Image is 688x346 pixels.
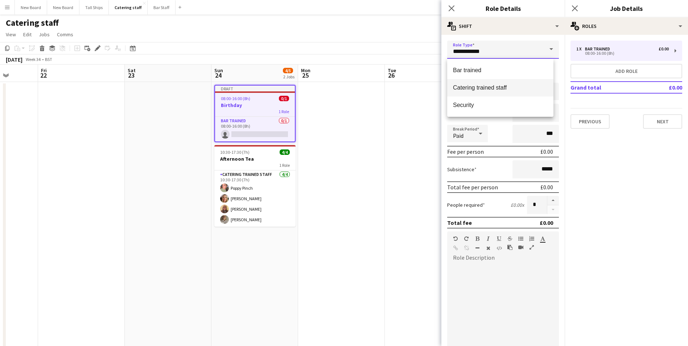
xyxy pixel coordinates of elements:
span: Bar trained [453,67,548,74]
div: Fee per person [447,148,484,155]
div: Total fee per person [447,184,498,191]
button: Redo [464,236,469,242]
h3: Afternoon Tea [214,156,296,162]
span: Sat [128,67,136,74]
button: Catering staff [109,0,148,15]
div: 1 x [576,46,585,52]
h3: Birthday [215,102,295,108]
span: Fri [41,67,47,74]
td: Grand total [570,82,648,93]
div: [DATE] [6,56,22,63]
button: Bar Staff [148,0,176,15]
app-job-card: 10:30-17:30 (7h)4/4Afternoon Tea1 RoleCatering trained staff4/410:30-17:30 (7h)Poppy Pinch[PERSON... [214,145,296,227]
span: Sun [214,67,223,74]
span: Tue [388,67,396,74]
div: Shift [441,17,565,35]
button: Strikethrough [507,236,512,242]
span: 4/5 [283,68,293,73]
button: Insert video [518,244,523,250]
button: Horizontal Line [475,245,480,251]
button: Previous [570,114,610,129]
button: Fullscreen [529,244,534,250]
button: Unordered List [518,236,523,242]
span: Comms [57,31,73,38]
span: Catering trained staff [453,84,548,91]
span: 0/1 [279,96,289,101]
button: Bold [475,236,480,242]
button: Text Color [540,236,545,242]
div: £0.00 x [511,202,524,208]
h1: Catering staff [6,17,59,28]
span: Week 34 [24,57,42,62]
span: Paid [453,132,464,139]
span: 08:00-16:00 (8h) [221,96,250,101]
button: Increase [547,196,559,205]
span: 23 [127,71,136,79]
button: Add role [570,64,682,78]
button: HTML Code [497,245,502,251]
span: Edit [23,31,32,38]
button: Undo [453,236,458,242]
h3: Job Details [565,4,688,13]
span: 24 [213,71,223,79]
button: New Board [47,0,79,15]
button: Clear Formatting [486,245,491,251]
a: Edit [20,30,34,39]
a: Jobs [36,30,53,39]
button: Next [643,114,682,129]
div: £0.00 [540,219,553,226]
div: BST [45,57,52,62]
h3: Role Details [441,4,565,13]
a: View [3,30,19,39]
span: Security [453,102,548,108]
a: Comms [54,30,76,39]
span: 10:30-17:30 (7h) [220,149,250,155]
div: 2 Jobs [283,74,294,79]
span: View [6,31,16,38]
span: 1 Role [279,162,290,168]
button: Underline [497,236,502,242]
span: 26 [387,71,396,79]
span: 25 [300,71,310,79]
button: Paste as plain text [507,244,512,250]
span: 1 Role [279,109,289,114]
div: £0.00 [659,46,669,52]
span: Jobs [39,31,50,38]
div: Bar trained [585,46,613,52]
app-card-role: Bar trained0/108:00-16:00 (8h) [215,117,295,141]
td: £0.00 [648,82,682,93]
app-job-card: Draft08:00-16:00 (8h)0/1Birthday1 RoleBar trained0/108:00-16:00 (8h) [214,85,296,142]
button: New Board [15,0,47,15]
div: Draft [215,86,295,91]
div: £0.00 [540,184,553,191]
span: 22 [40,71,47,79]
label: Subsistence [447,166,477,173]
div: 08:00-16:00 (8h) [576,52,669,55]
div: £0.00 [540,148,553,155]
button: Tall Ships [79,0,109,15]
app-card-role: Catering trained staff4/410:30-17:30 (7h)Poppy Pinch[PERSON_NAME][PERSON_NAME][PERSON_NAME] [214,170,296,227]
div: Total fee [447,219,472,226]
button: Ordered List [529,236,534,242]
label: People required [447,202,485,208]
span: 4/4 [280,149,290,155]
span: Mon [301,67,310,74]
div: Roles [565,17,688,35]
button: Italic [486,236,491,242]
